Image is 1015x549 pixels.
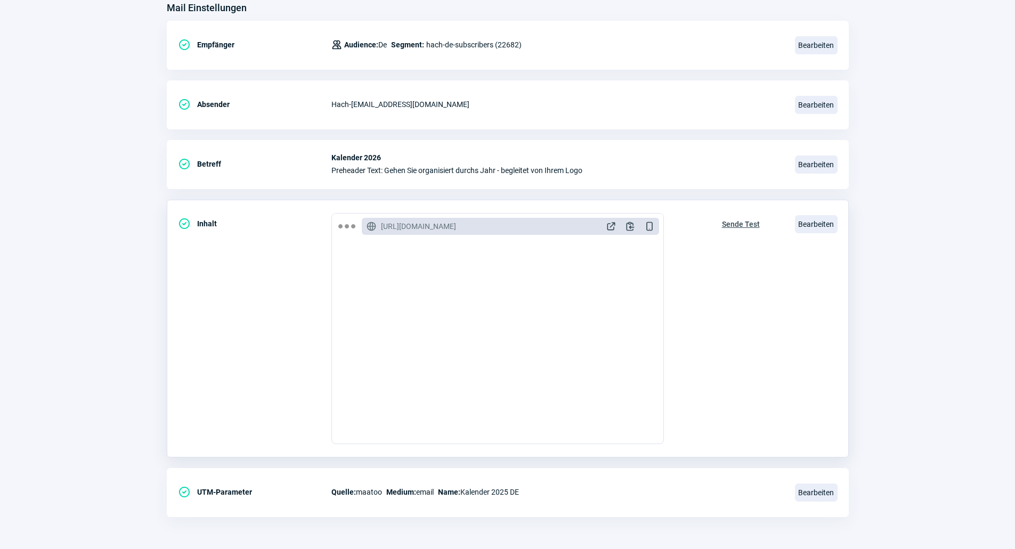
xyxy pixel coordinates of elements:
span: Preheader Text: Gehen Sie organisiert durchs Jahr - begleitet von Ihrem Logo [331,166,782,175]
div: Betreff [178,153,331,175]
span: Bearbeiten [795,484,838,502]
span: Kalender 2026 [331,153,782,162]
span: Name: [438,488,460,496]
span: email [386,486,434,498]
span: De [344,38,387,51]
div: Hach - [EMAIL_ADDRESS][DOMAIN_NAME] [331,94,782,115]
span: Kalender 2025 DE [438,486,519,498]
span: Medium: [386,488,416,496]
span: maatoo [331,486,382,498]
span: Bearbeiten [795,215,838,233]
span: Bearbeiten [795,155,838,174]
span: Sende Test [722,216,760,233]
span: [URL][DOMAIN_NAME] [381,221,456,232]
div: Inhalt [178,213,331,234]
span: Audience: [344,40,378,49]
span: Bearbeiten [795,36,838,54]
button: Sende Test [711,213,771,233]
div: hach-de-subscribers (22682) [331,34,522,55]
div: Absender [178,94,331,115]
span: Segment: [391,38,424,51]
div: UTM-Parameter [178,481,331,503]
span: Quelle: [331,488,356,496]
span: Bearbeiten [795,96,838,114]
div: Empfänger [178,34,331,55]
